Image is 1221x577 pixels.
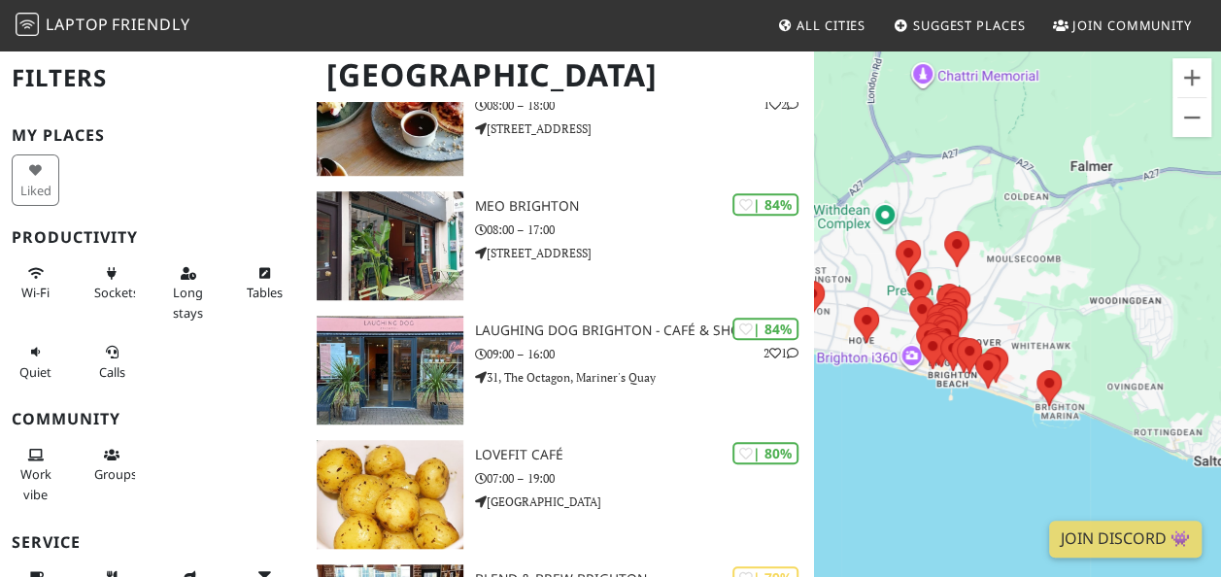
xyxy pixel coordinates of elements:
[20,465,51,502] span: People working
[88,336,136,388] button: Calls
[12,439,59,510] button: Work vibe
[769,8,873,43] a: All Cities
[317,440,463,549] img: Lovefit Café
[94,465,137,483] span: Group tables
[94,284,139,301] span: Power sockets
[46,14,109,35] span: Laptop
[12,49,293,108] h2: Filters
[99,363,125,381] span: Video/audio calls
[311,49,810,102] h1: [GEOGRAPHIC_DATA]
[19,363,51,381] span: Quiet
[475,119,814,138] p: [STREET_ADDRESS]
[241,257,288,309] button: Tables
[173,284,203,321] span: Long stays
[475,345,814,363] p: 09:00 – 16:00
[475,198,814,215] h3: MEO Brighton
[88,257,136,309] button: Sockets
[475,221,814,239] p: 08:00 – 17:00
[475,322,814,339] h3: Laughing Dog Brighton - Café & Shop
[112,14,189,35] span: Friendly
[732,193,798,216] div: | 84%
[1172,98,1211,137] button: Zoom out
[317,191,463,300] img: MEO Brighton
[763,344,798,362] p: 2 1
[305,316,814,424] a: Laughing Dog Brighton - Café & Shop | 84% 21 Laughing Dog Brighton - Café & Shop 09:00 – 16:00 31...
[886,8,1034,43] a: Suggest Places
[732,442,798,464] div: | 80%
[12,410,293,428] h3: Community
[317,316,463,424] img: Laughing Dog Brighton - Café & Shop
[305,440,814,549] a: Lovefit Café | 80% Lovefit Café 07:00 – 19:00 [GEOGRAPHIC_DATA]
[475,492,814,511] p: [GEOGRAPHIC_DATA]
[164,257,212,328] button: Long stays
[12,228,293,247] h3: Productivity
[475,368,814,387] p: 31, The Octagon, Mariner's Quay
[12,257,59,309] button: Wi-Fi
[88,439,136,491] button: Groups
[21,284,50,301] span: Stable Wi-Fi
[913,17,1026,34] span: Suggest Places
[16,13,39,36] img: LaptopFriendly
[12,533,293,552] h3: Service
[16,9,190,43] a: LaptopFriendly LaptopFriendly
[12,336,59,388] button: Quiet
[1045,8,1200,43] a: Join Community
[475,244,814,262] p: [STREET_ADDRESS]
[305,191,814,300] a: MEO Brighton | 84% MEO Brighton 08:00 – 17:00 [STREET_ADDRESS]
[475,447,814,463] h3: Lovefit Café
[1172,58,1211,97] button: Zoom in
[1072,17,1192,34] span: Join Community
[475,469,814,488] p: 07:00 – 19:00
[247,284,283,301] span: Work-friendly tables
[797,17,865,34] span: All Cities
[12,126,293,145] h3: My Places
[732,318,798,340] div: | 84%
